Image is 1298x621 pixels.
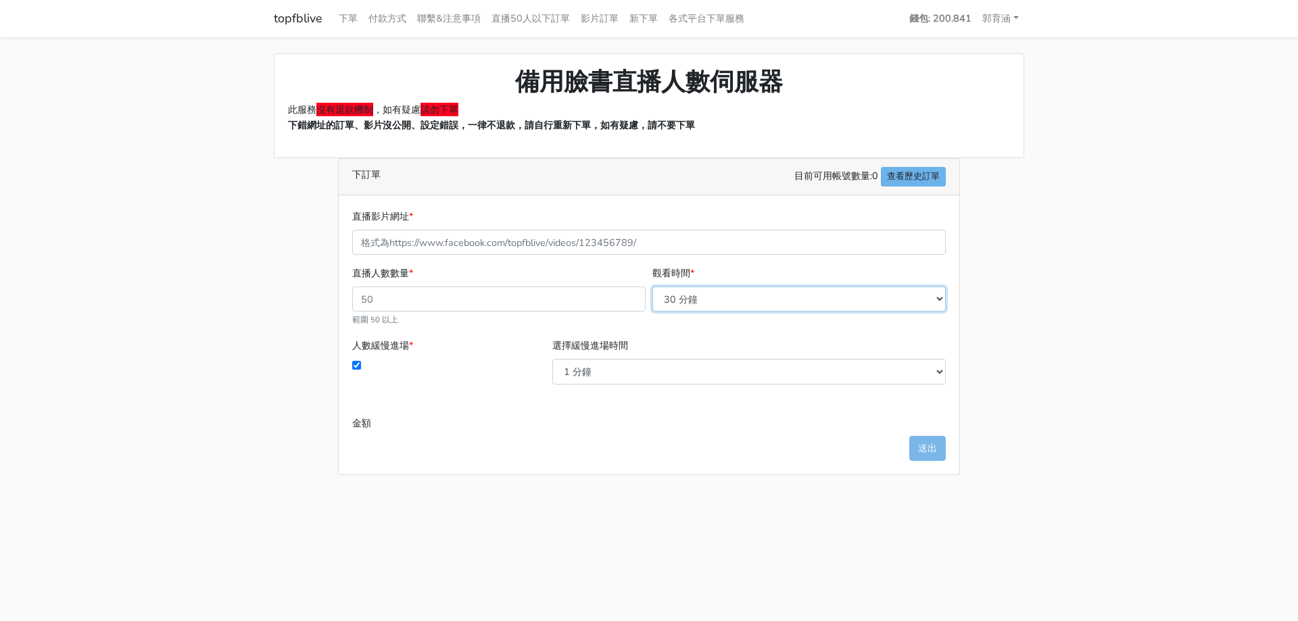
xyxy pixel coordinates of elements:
span: 此服務 [288,103,316,116]
input: 50 [352,287,646,312]
input: 格式為https://www.facebook.com/topfblive/videos/123456789/ [352,230,946,255]
label: 直播影片網址 [352,209,413,224]
span: 請勿下單 [420,103,458,116]
a: 新下單 [624,5,663,32]
a: 郭育涵 [977,5,1024,32]
span: ，如有疑慮 [373,103,420,116]
a: 付款方式 [363,5,412,32]
span: 0 [872,169,878,182]
small: 範圍 50 以上 [352,314,398,325]
div: 下訂單 [339,159,959,195]
label: 直播人數數量 [352,266,413,281]
label: 觀看時間 [652,266,694,281]
span: 沒有退款機制 [316,103,373,116]
a: topfblive [274,5,322,32]
label: 人數緩慢進場 [352,338,413,353]
a: 錢包: 200.841 [904,5,977,32]
label: 金額 [349,411,449,436]
a: 查看歷史訂單 [881,167,946,187]
label: 選擇緩慢進場時間 [552,338,628,353]
a: 聯繫&注意事項 [412,5,486,32]
span: 下錯網址的訂單、影片沒公開、設定錯誤，一律不退款，請自行重新下單，如有疑慮，請不要下單 [288,118,695,132]
button: 送出 [909,436,946,461]
a: 各式平台下單服務 [663,5,750,32]
a: 直播50人以下訂單 [486,5,575,32]
a: 下單 [333,5,363,32]
a: 影片訂單 [575,5,624,32]
span: 目前可用帳號數量: [794,167,946,187]
strong: 錢包: 200.841 [909,11,971,25]
span: 備用臉書直播人數伺服器 [515,66,783,99]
